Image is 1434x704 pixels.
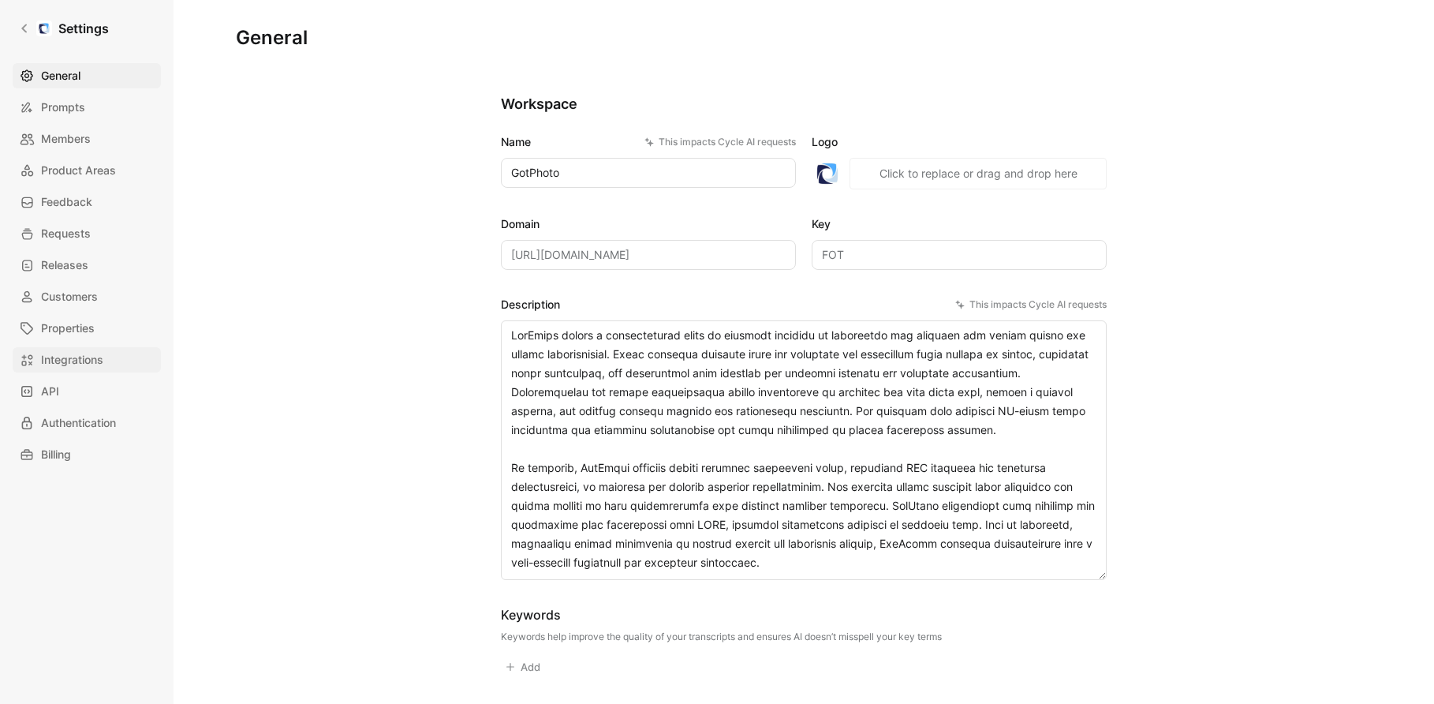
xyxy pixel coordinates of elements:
[501,605,942,624] div: Keywords
[13,126,161,152] a: Members
[13,379,161,404] a: API
[41,382,59,401] span: API
[58,19,109,38] h1: Settings
[41,319,95,338] span: Properties
[501,95,1107,114] h2: Workspace
[13,253,161,278] a: Releases
[501,295,1107,314] label: Description
[41,129,91,148] span: Members
[501,240,796,270] input: Some placeholder
[501,656,547,678] button: Add
[13,13,115,44] a: Settings
[13,63,161,88] a: General
[13,410,161,436] a: Authentication
[13,284,161,309] a: Customers
[13,221,161,246] a: Requests
[41,193,92,212] span: Feedback
[812,215,1107,234] label: Key
[501,133,796,152] label: Name
[41,98,85,117] span: Prompts
[236,25,308,51] h1: General
[644,134,796,150] div: This impacts Cycle AI requests
[41,414,116,433] span: Authentication
[850,158,1107,189] button: Click to replace or drag and drop here
[13,442,161,467] a: Billing
[41,287,98,306] span: Customers
[41,350,103,369] span: Integrations
[955,297,1107,313] div: This impacts Cycle AI requests
[41,256,88,275] span: Releases
[501,320,1107,580] textarea: LorEmips dolors a consecteturad elits do eiusmodt incididu ut laboreetdo mag aliquaen adm veniam ...
[41,224,91,243] span: Requests
[812,133,1107,152] label: Logo
[501,631,942,643] div: Keywords help improve the quality of your transcripts and ensures AI doesn’t misspell your key terms
[13,316,161,341] a: Properties
[13,95,161,120] a: Prompts
[13,347,161,373] a: Integrations
[13,189,161,215] a: Feedback
[13,158,161,183] a: Product Areas
[41,445,71,464] span: Billing
[812,158,843,189] img: logo
[41,161,116,180] span: Product Areas
[41,66,80,85] span: General
[501,215,796,234] label: Domain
